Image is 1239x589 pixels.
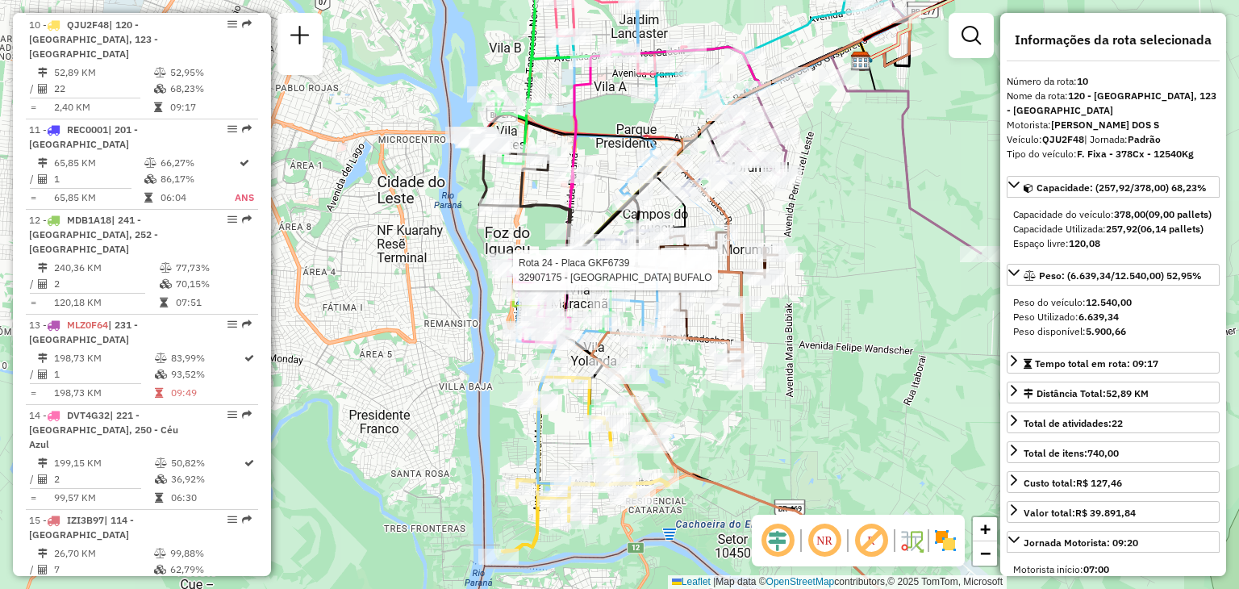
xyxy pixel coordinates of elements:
[1013,324,1213,339] div: Peso disponível:
[53,81,153,97] td: 22
[234,190,255,206] td: ANS
[955,19,987,52] a: Exibir filtros
[144,158,156,168] i: % de utilização do peso
[1007,176,1220,198] a: Capacidade: (257,92/378,00) 68,23%
[850,51,871,72] img: CDD Foz do Iguaçu
[29,19,158,60] span: 10 -
[169,81,251,97] td: 68,23%
[244,458,254,468] i: Rota otimizada
[38,458,48,468] i: Distância Total
[175,276,252,292] td: 70,15%
[53,155,144,171] td: 65,85 KM
[1076,477,1122,489] strong: R$ 127,46
[1069,237,1100,249] strong: 120,08
[29,385,37,401] td: =
[1007,118,1220,132] div: Motorista:
[53,385,154,401] td: 198,73 KM
[38,263,48,273] i: Distância Total
[53,350,154,366] td: 198,73 KM
[53,171,144,187] td: 1
[1128,133,1161,145] strong: Padrão
[758,521,797,560] span: Ocultar deslocamento
[805,521,844,560] span: Ocultar NR
[53,366,154,382] td: 1
[244,353,254,363] i: Rota otimizada
[242,124,252,134] em: Rota exportada
[29,99,37,115] td: =
[1013,296,1132,308] span: Peso do veículo:
[170,366,243,382] td: 93,52%
[38,353,48,363] i: Distância Total
[155,388,163,398] i: Tempo total em rota
[160,171,234,187] td: 86,17%
[29,409,178,450] span: 14 -
[1075,507,1136,519] strong: R$ 39.891,84
[1145,208,1212,220] strong: (09,00 pallets)
[932,528,958,553] img: Exibir/Ocultar setores
[29,294,37,311] td: =
[155,353,167,363] i: % de utilização do peso
[1007,90,1216,116] strong: 120 - [GEOGRAPHIC_DATA], 123 - [GEOGRAPHIC_DATA]
[1112,417,1123,429] strong: 22
[67,19,109,31] span: QJU2F48
[1084,133,1161,145] span: | Jornada:
[160,298,168,307] i: Tempo total em rota
[154,549,166,558] i: % de utilização do peso
[53,562,153,578] td: 7
[169,545,251,562] td: 99,88%
[1106,223,1137,235] strong: 257,92
[67,514,104,526] span: IZI3B97
[242,410,252,420] em: Rota exportada
[154,565,166,574] i: % de utilização da cubagem
[38,549,48,558] i: Distância Total
[29,81,37,97] td: /
[29,366,37,382] td: /
[29,214,158,255] span: 12 -
[899,528,924,553] img: Fluxo de ruas
[53,99,153,115] td: 2,40 KM
[67,319,108,331] span: MLZ0F64
[852,521,891,560] span: Exibir rótulo
[169,65,251,81] td: 52,95%
[980,543,991,563] span: −
[29,214,158,255] span: | 241 - [GEOGRAPHIC_DATA], 252 - [GEOGRAPHIC_DATA]
[1007,147,1220,161] div: Tipo do veículo:
[29,471,37,487] td: /
[155,474,167,484] i: % de utilização da cubagem
[29,490,37,506] td: =
[1024,446,1119,461] div: Total de itens:
[227,410,237,420] em: Opções
[1051,119,1159,131] strong: [PERSON_NAME] DOS S
[155,370,167,379] i: % de utilização da cubagem
[154,84,166,94] i: % de utilização da cubagem
[154,102,162,112] i: Tempo total em rota
[1042,133,1084,145] strong: QJU2F48
[160,190,234,206] td: 06:04
[155,493,163,503] i: Tempo total em rota
[170,471,243,487] td: 36,92%
[227,19,237,29] em: Opções
[1024,536,1138,550] div: Jornada Motorista: 09:20
[227,124,237,134] em: Opções
[1024,386,1149,401] div: Distância Total:
[713,576,715,587] span: |
[170,490,243,506] td: 06:30
[242,215,252,224] em: Rota exportada
[1039,269,1202,282] span: Peso: (6.639,34/12.540,00) 52,95%
[1114,208,1145,220] strong: 378,00
[53,471,154,487] td: 2
[1083,563,1109,575] strong: 07:00
[53,276,159,292] td: 2
[1087,447,1119,459] strong: 740,00
[53,490,154,506] td: 99,57 KM
[668,575,1007,589] div: Map data © contributors,© 2025 TomTom, Microsoft
[1007,501,1220,523] a: Valor total:R$ 39.891,84
[1007,382,1220,403] a: Distância Total:52,89 KM
[1024,476,1122,491] div: Custo total:
[1007,411,1220,433] a: Total de atividades:22
[67,123,108,136] span: REC0001
[155,458,167,468] i: % de utilização do peso
[38,174,48,184] i: Total de Atividades
[29,276,37,292] td: /
[1007,352,1220,374] a: Tempo total em rota: 09:17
